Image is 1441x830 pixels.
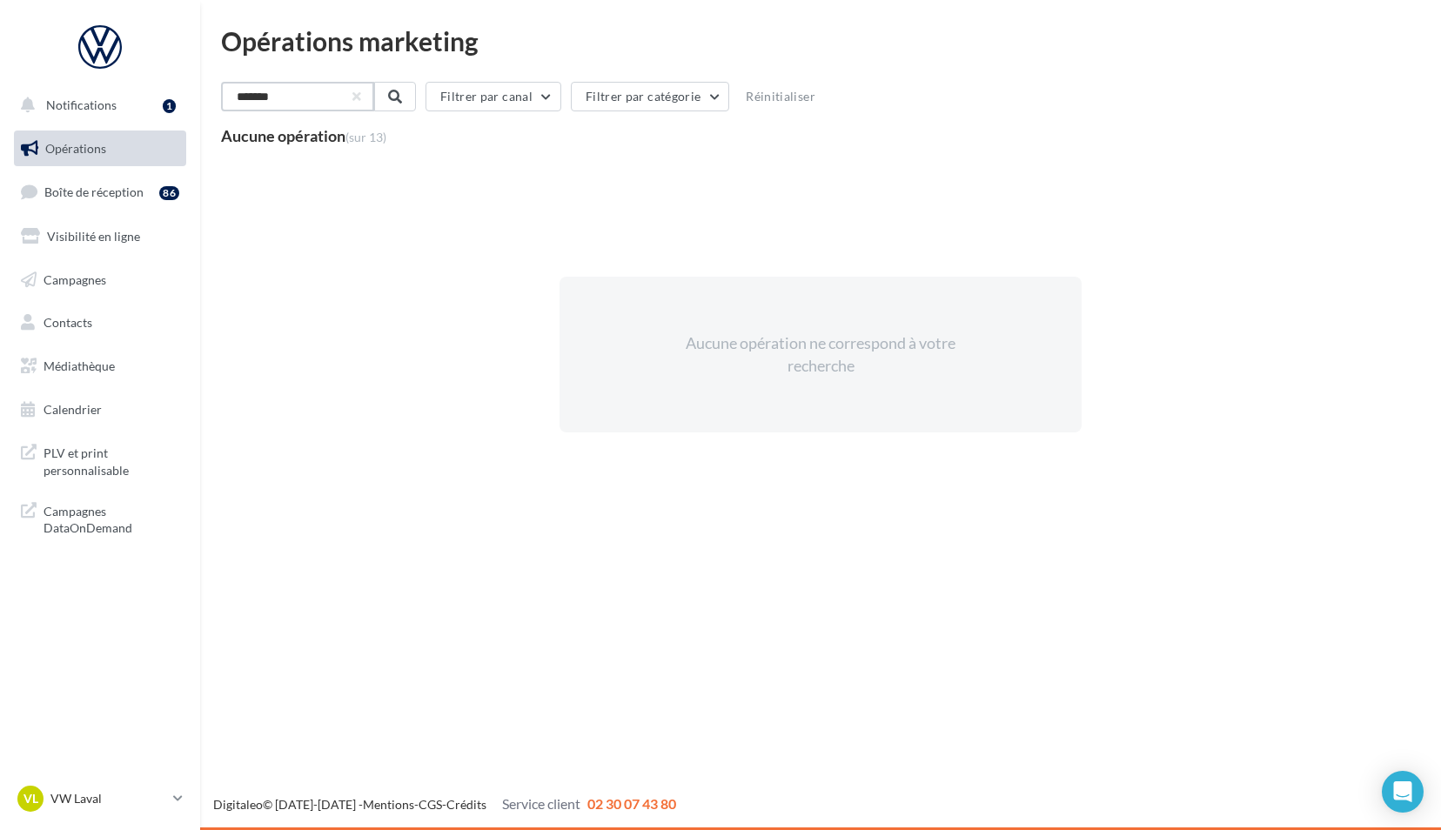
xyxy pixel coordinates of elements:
[44,358,115,373] span: Médiathèque
[10,492,190,544] a: Campagnes DataOnDemand
[47,229,140,244] span: Visibilité en ligne
[46,97,117,112] span: Notifications
[213,797,263,812] a: Digitaleo
[10,262,190,298] a: Campagnes
[44,402,102,417] span: Calendrier
[45,141,106,156] span: Opérations
[345,130,386,144] span: (sur 13)
[446,797,486,812] a: Crédits
[1382,771,1424,813] div: Open Intercom Messenger
[419,797,442,812] a: CGS
[159,186,179,200] div: 86
[10,434,190,485] a: PLV et print personnalisable
[426,82,561,111] button: Filtrer par canal
[10,173,190,211] a: Boîte de réception86
[44,499,179,537] span: Campagnes DataOnDemand
[50,790,166,807] p: VW Laval
[10,392,190,428] a: Calendrier
[10,348,190,385] a: Médiathèque
[44,271,106,286] span: Campagnes
[10,305,190,341] a: Contacts
[221,128,386,144] div: Aucune opération
[671,332,970,377] div: Aucune opération ne correspond à votre recherche
[571,82,729,111] button: Filtrer par catégorie
[44,441,179,479] span: PLV et print personnalisable
[587,795,676,812] span: 02 30 07 43 80
[363,797,414,812] a: Mentions
[739,86,822,107] button: Réinitialiser
[14,782,186,815] a: VL VW Laval
[163,99,176,113] div: 1
[10,87,183,124] button: Notifications 1
[221,28,1420,54] div: Opérations marketing
[10,218,190,255] a: Visibilité en ligne
[44,315,92,330] span: Contacts
[10,131,190,167] a: Opérations
[502,795,580,812] span: Service client
[23,790,38,807] span: VL
[213,797,676,812] span: © [DATE]-[DATE] - - -
[44,184,144,199] span: Boîte de réception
